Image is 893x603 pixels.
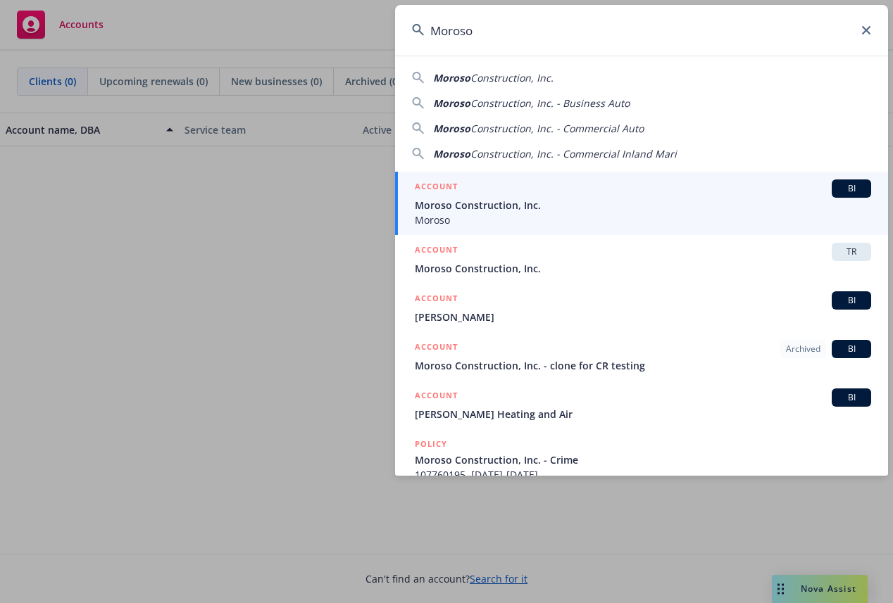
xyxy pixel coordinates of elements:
[395,332,888,381] a: ACCOUNTArchivedBIMoroso Construction, Inc. - clone for CR testing
[395,235,888,284] a: ACCOUNTTRMoroso Construction, Inc.
[415,310,871,324] span: [PERSON_NAME]
[395,381,888,429] a: ACCOUNTBI[PERSON_NAME] Heating and Air
[415,358,871,373] span: Moroso Construction, Inc. - clone for CR testing
[433,122,470,135] span: Moroso
[837,294,866,307] span: BI
[433,96,470,110] span: Moroso
[786,343,820,355] span: Archived
[415,452,871,467] span: Moroso Construction, Inc. - Crime
[415,261,871,276] span: Moroso Construction, Inc.
[470,71,554,84] span: Construction, Inc.
[415,467,871,482] span: 107760195, [DATE]-[DATE]
[470,147,677,160] span: Construction, Inc. - Commercial Inland Mari
[470,96,630,110] span: Construction, Inc. - Business Auto
[837,182,866,195] span: BI
[415,437,447,451] h5: POLICY
[415,388,458,405] h5: ACCOUNT
[837,246,866,258] span: TR
[433,71,470,84] span: Moroso
[415,340,458,357] h5: ACCOUNT
[433,147,470,160] span: Moroso
[837,391,866,404] span: BI
[415,407,871,421] span: [PERSON_NAME] Heating and Air
[470,122,644,135] span: Construction, Inc. - Commercial Auto
[415,243,458,260] h5: ACCOUNT
[395,284,888,332] a: ACCOUNTBI[PERSON_NAME]
[415,198,871,212] span: Moroso Construction, Inc.
[395,429,888,490] a: POLICYMoroso Construction, Inc. - Crime107760195, [DATE]-[DATE]
[415,291,458,308] h5: ACCOUNT
[395,172,888,235] a: ACCOUNTBIMoroso Construction, Inc.Moroso
[395,5,888,56] input: Search...
[415,212,871,227] span: Moroso
[837,343,866,355] span: BI
[415,179,458,196] h5: ACCOUNT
